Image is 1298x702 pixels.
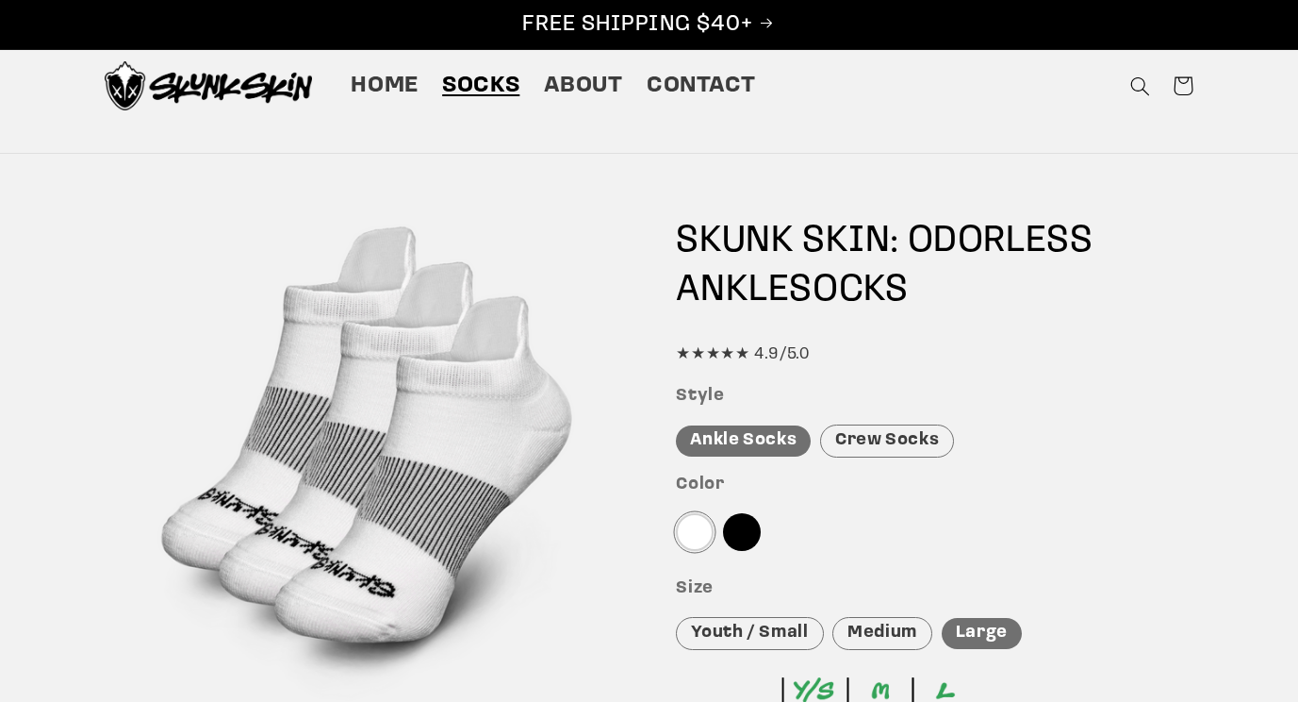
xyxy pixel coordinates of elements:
[820,425,954,458] div: Crew Socks
[676,578,1193,600] h3: Size
[676,272,789,309] span: ANKLE
[647,72,755,101] span: Contact
[431,59,532,112] a: Socks
[832,617,932,650] div: Medium
[339,59,431,112] a: Home
[105,61,312,110] img: Skunk Skin Anti-Odor Socks.
[676,217,1193,315] h1: SKUNK SKIN: ODORLESS SOCKS
[676,386,1193,408] h3: Style
[634,59,767,112] a: Contact
[442,72,519,101] span: Socks
[676,341,1193,369] div: ★★★★★ 4.9/5.0
[676,426,811,457] div: Ankle Socks
[20,10,1278,40] p: FREE SHIPPING $40+
[942,618,1022,649] div: Large
[544,72,623,101] span: About
[676,617,823,650] div: Youth / Small
[351,72,419,101] span: Home
[1118,64,1161,108] summary: Search
[676,475,1193,496] h3: Color
[532,59,634,112] a: About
